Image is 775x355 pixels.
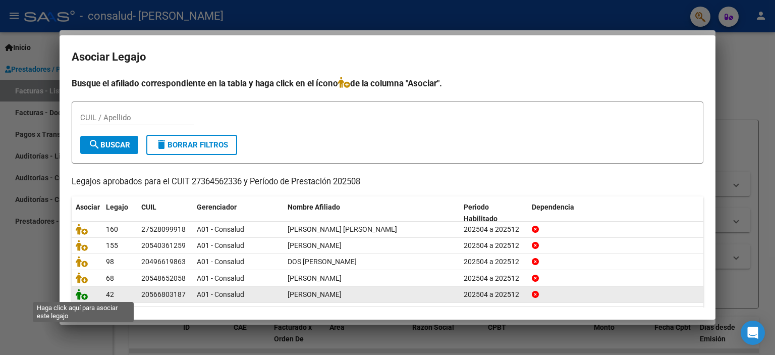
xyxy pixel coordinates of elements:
span: A01 - Consalud [197,274,244,282]
p: Legajos aprobados para el CUIT 27364562336 y Período de Prestación 202508 [72,176,703,188]
div: 202504 a 202512 [464,240,524,251]
span: Nombre Afiliado [288,203,340,211]
span: A01 - Consalud [197,225,244,233]
span: Periodo Habilitado [464,203,497,223]
span: CUIL [141,203,156,211]
datatable-header-cell: Gerenciador [193,196,284,230]
div: 7 registros [72,307,196,332]
span: Buscar [88,140,130,149]
h2: Asociar Legajo [72,47,703,67]
span: 160 [106,225,118,233]
div: 202504 a 202512 [464,224,524,235]
span: 98 [106,258,114,266]
datatable-header-cell: Legajo [102,196,137,230]
mat-icon: delete [155,138,168,150]
div: 20496619863 [141,256,186,268]
datatable-header-cell: Periodo Habilitado [460,196,528,230]
datatable-header-cell: Nombre Afiliado [284,196,460,230]
span: Asociar [76,203,100,211]
span: 42 [106,290,114,298]
span: DOS SANTOS LEONEL SEBASTIAN [288,258,357,266]
mat-icon: search [88,138,100,150]
span: ZORRILLA LUAN [288,241,342,249]
span: 155 [106,241,118,249]
button: Buscar [80,136,138,154]
div: 20548652058 [141,273,186,284]
datatable-header-cell: CUIL [137,196,193,230]
span: A01 - Consalud [197,258,244,266]
span: GARCIA JONAS [288,290,342,298]
span: Dependencia [532,203,574,211]
span: A01 - Consalud [197,241,244,249]
div: 202504 a 202512 [464,289,524,300]
div: 202504 a 202512 [464,256,524,268]
div: 27528099918 [141,224,186,235]
span: Gerenciador [197,203,237,211]
h4: Busque el afiliado correspondiente en la tabla y haga click en el ícono de la columna "Asociar". [72,77,703,90]
span: 68 [106,274,114,282]
span: A01 - Consalud [197,290,244,298]
div: 202504 a 202512 [464,273,524,284]
div: 20566803187 [141,289,186,300]
div: 20540361259 [141,240,186,251]
span: VALDEZ NAHIARA YAQUELIN [288,225,397,233]
datatable-header-cell: Dependencia [528,196,704,230]
span: Borrar Filtros [155,140,228,149]
datatable-header-cell: Asociar [72,196,102,230]
span: Legajo [106,203,128,211]
div: Open Intercom Messenger [741,321,765,345]
span: VALENZUELA MIQUEAS [288,274,342,282]
button: Borrar Filtros [146,135,237,155]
